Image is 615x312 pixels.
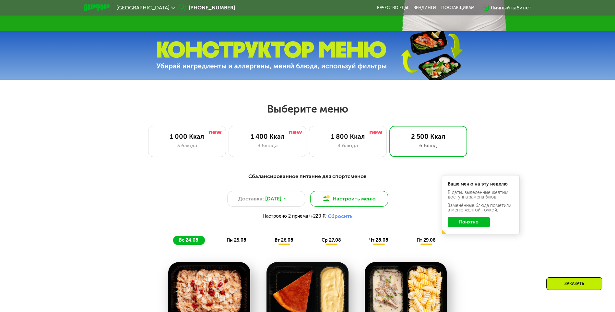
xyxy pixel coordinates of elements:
[322,237,341,243] span: ср 27.08
[448,217,490,227] button: Понятно
[235,133,300,140] div: 1 400 Ккал
[441,5,475,10] div: поставщикам
[238,195,264,203] span: Доставка:
[155,142,219,150] div: 3 блюда
[116,5,170,10] span: [GEOGRAPHIC_DATA]
[316,133,380,140] div: 1 800 Ккал
[413,5,436,10] a: Вендинги
[116,173,500,181] div: Сбалансированное питание для спортсменов
[417,237,436,243] span: пт 29.08
[396,133,460,140] div: 2 500 Ккал
[21,102,594,115] h2: Выберите меню
[491,4,531,12] div: Личный кабинет
[448,182,514,186] div: Ваше меню на эту неделю
[155,133,219,140] div: 1 000 Ккал
[316,142,380,150] div: 4 блюда
[448,190,514,199] div: В даты, выделенные желтым, доступна замена блюд.
[178,4,235,12] a: [PHONE_NUMBER]
[179,237,198,243] span: вс 24.08
[328,213,352,220] button: Сбросить
[235,142,300,150] div: 3 блюда
[275,237,293,243] span: вт 26.08
[369,237,388,243] span: чт 28.08
[546,277,602,290] div: Заказать
[265,195,281,203] span: [DATE]
[396,142,460,150] div: 6 блюд
[310,191,388,207] button: Настроить меню
[448,203,514,212] div: Заменённые блюда пометили в меню жёлтой точкой.
[377,5,408,10] a: Качество еды
[227,237,246,243] span: пн 25.08
[263,214,326,219] span: Настроено 2 приема (+220 ₽)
